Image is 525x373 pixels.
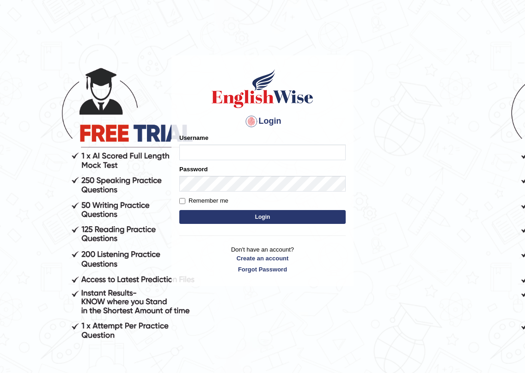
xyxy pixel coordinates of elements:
a: Forgot Password [179,265,346,274]
h4: Login [179,114,346,129]
p: Don't have an account? [179,245,346,274]
img: Logo of English Wise sign in for intelligent practice with AI [210,68,315,109]
a: Create an account [179,254,346,263]
input: Remember me [179,198,185,204]
label: Remember me [179,196,228,205]
label: Password [179,165,208,174]
label: Username [179,133,208,142]
button: Login [179,210,346,224]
